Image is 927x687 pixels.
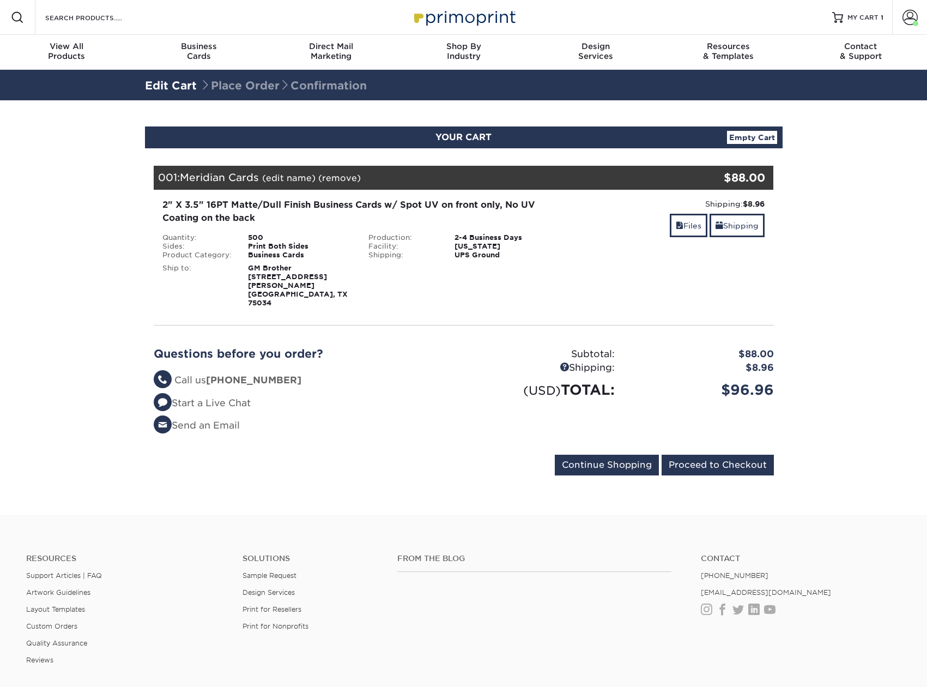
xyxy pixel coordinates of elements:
[360,233,446,242] div: Production:
[397,554,671,563] h4: From the Blog
[881,14,883,21] span: 1
[397,35,530,70] a: Shop ByIndustry
[154,233,240,242] div: Quantity:
[132,41,265,51] span: Business
[154,264,240,308] div: Ship to:
[154,347,456,360] h2: Questions before you order?
[262,173,316,183] a: (edit name)
[464,379,623,400] div: TOTAL:
[154,397,251,408] a: Start a Live Chat
[26,639,87,647] a: Quality Assurance
[795,41,927,61] div: & Support
[623,347,782,361] div: $88.00
[575,198,765,209] div: Shipping:
[662,35,795,70] a: Resources& Templates
[727,131,777,144] a: Empty Cart
[743,200,765,208] strong: $8.96
[132,41,265,61] div: Cards
[26,571,102,580] a: Support Articles | FAQ
[240,233,360,242] div: 500
[318,173,361,183] a: (remove)
[26,554,226,563] h4: Resources
[662,41,795,61] div: & Templates
[154,373,456,388] li: Call us
[265,35,397,70] a: Direct MailMarketing
[248,264,348,307] strong: GM Brother [STREET_ADDRESS][PERSON_NAME] [GEOGRAPHIC_DATA], TX 75034
[154,251,240,260] div: Product Category:
[360,242,446,251] div: Facility:
[701,588,831,596] a: [EMAIL_ADDRESS][DOMAIN_NAME]
[446,233,567,242] div: 2-4 Business Days
[1,35,133,70] a: View AllProducts
[26,588,90,596] a: Artwork Guidelines
[240,251,360,260] div: Business Cards
[670,170,766,186] div: $88.00
[623,361,782,375] div: $8.96
[132,35,265,70] a: BusinessCards
[154,420,240,431] a: Send an Email
[243,588,295,596] a: Design Services
[623,379,782,400] div: $96.96
[243,571,296,580] a: Sample Request
[154,166,670,190] div: 001:
[662,41,795,51] span: Resources
[154,242,240,251] div: Sides:
[243,605,301,613] a: Print for Resellers
[180,171,259,183] span: Meridian Cards
[662,455,774,475] input: Proceed to Checkout
[555,455,659,475] input: Continue Shopping
[530,41,662,51] span: Design
[397,41,530,51] span: Shop By
[676,221,683,230] span: files
[265,41,397,51] span: Direct Mail
[26,605,85,613] a: Layout Templates
[446,242,567,251] div: [US_STATE]
[265,41,397,61] div: Marketing
[206,375,301,385] strong: [PHONE_NUMBER]
[44,11,150,24] input: SEARCH PRODUCTS.....
[464,361,623,375] div: Shipping:
[26,622,77,630] a: Custom Orders
[464,347,623,361] div: Subtotal:
[243,622,308,630] a: Print for Nonprofits
[409,5,518,29] img: Primoprint
[530,35,662,70] a: DesignServices
[701,554,901,563] a: Contact
[795,35,927,70] a: Contact& Support
[847,13,878,22] span: MY CART
[670,214,707,237] a: Files
[162,198,559,225] div: 2" X 3.5" 16PT Matte/Dull Finish Business Cards w/ Spot UV on front only, No UV Coating on the back
[1,41,133,61] div: Products
[710,214,765,237] a: Shipping
[145,79,197,92] a: Edit Cart
[200,79,367,92] span: Place Order Confirmation
[701,571,768,580] a: [PHONE_NUMBER]
[360,251,446,260] div: Shipping:
[3,654,93,683] iframe: Google Customer Reviews
[240,242,360,251] div: Print Both Sides
[397,41,530,61] div: Industry
[523,383,561,397] small: (USD)
[243,554,381,563] h4: Solutions
[446,251,567,260] div: UPS Ground
[435,132,492,142] span: YOUR CART
[1,41,133,51] span: View All
[716,221,723,230] span: shipping
[530,41,662,61] div: Services
[795,41,927,51] span: Contact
